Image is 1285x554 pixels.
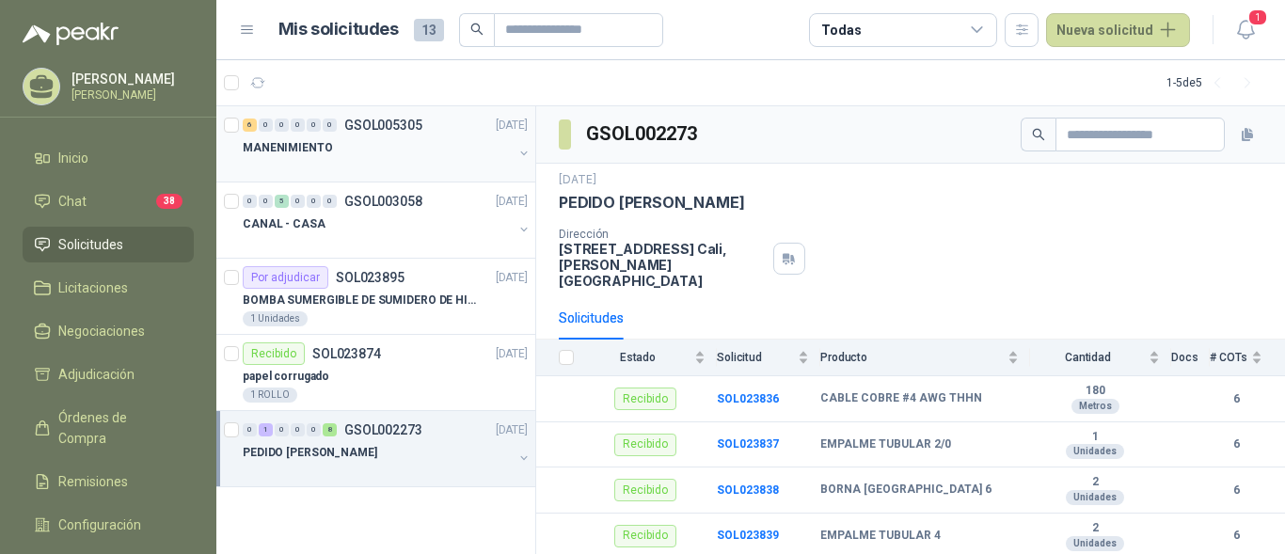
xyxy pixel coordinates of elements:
div: 6 [243,119,257,132]
b: SOL023837 [717,437,779,451]
div: Recibido [614,525,676,547]
div: 5 [275,195,289,208]
div: Recibido [243,342,305,365]
div: 1 - 5 de 5 [1166,68,1262,98]
span: search [470,23,484,36]
a: 0 1 0 0 0 8 GSOL002273[DATE] PEDIDO [PERSON_NAME] [243,419,531,479]
p: [PERSON_NAME] [71,72,189,86]
div: Recibido [614,479,676,501]
p: [PERSON_NAME] [71,89,189,101]
p: papel corrugado [243,368,329,386]
div: 0 [323,195,337,208]
div: 0 [291,119,305,132]
span: # COTs [1210,351,1247,364]
span: Solicitudes [58,234,123,255]
a: Licitaciones [23,270,194,306]
span: Solicitud [717,351,794,364]
p: CANAL - CASA [243,215,325,233]
b: 2 [1030,475,1160,490]
b: 6 [1210,390,1262,408]
p: SOL023874 [312,347,381,360]
b: SOL023836 [717,392,779,405]
p: [DATE] [496,269,528,287]
a: Negociaciones [23,313,194,349]
div: Unidades [1066,490,1124,505]
h3: GSOL002273 [586,119,700,149]
h1: Mis solicitudes [278,16,399,43]
span: Licitaciones [58,277,128,298]
th: Producto [820,340,1030,376]
div: Unidades [1066,444,1124,459]
div: Recibido [614,388,676,410]
span: 13 [414,19,444,41]
p: [DATE] [496,345,528,363]
div: 1 Unidades [243,311,308,326]
div: 0 [259,195,273,208]
a: 0 0 5 0 0 0 GSOL003058[DATE] CANAL - CASA [243,190,531,250]
p: [DATE] [496,193,528,211]
div: 8 [323,423,337,436]
div: 1 [259,423,273,436]
div: 0 [243,195,257,208]
div: 0 [307,423,321,436]
div: Metros [1071,399,1119,414]
p: [STREET_ADDRESS] Cali , [PERSON_NAME][GEOGRAPHIC_DATA] [559,241,766,289]
div: 0 [291,195,305,208]
div: Todas [821,20,861,40]
div: Solicitudes [559,308,624,328]
div: 0 [243,423,257,436]
button: 1 [1229,13,1262,47]
span: Negociaciones [58,321,145,341]
div: 0 [307,119,321,132]
b: 6 [1210,435,1262,453]
a: Inicio [23,140,194,176]
div: 0 [291,423,305,436]
a: Adjudicación [23,356,194,392]
span: Producto [820,351,1004,364]
div: 0 [259,119,273,132]
a: Órdenes de Compra [23,400,194,456]
a: Chat38 [23,183,194,219]
p: MANENIMIENTO [243,139,333,157]
span: Remisiones [58,471,128,492]
b: BORNA [GEOGRAPHIC_DATA] 6 [820,483,992,498]
th: Solicitud [717,340,820,376]
p: Dirección [559,228,766,241]
span: Configuración [58,514,141,535]
b: 1 [1030,430,1160,445]
b: SOL023839 [717,529,779,542]
span: search [1032,128,1045,141]
p: GSOL005305 [344,119,422,132]
div: Por adjudicar [243,266,328,289]
a: SOL023838 [717,483,779,497]
b: EMPALME TUBULAR 4 [820,529,941,544]
a: RecibidoSOL023874[DATE] papel corrugado1 ROLLO [216,335,535,411]
p: [DATE] [496,421,528,439]
th: Docs [1171,340,1210,376]
a: Remisiones [23,464,194,499]
b: CABLE COBRE #4 AWG THHN [820,391,982,406]
div: 1 ROLLO [243,388,297,403]
div: Unidades [1066,536,1124,551]
span: Órdenes de Compra [58,407,176,449]
a: 6 0 0 0 0 0 GSOL005305[DATE] MANENIMIENTO [243,114,531,174]
p: [DATE] [496,117,528,135]
span: Cantidad [1030,351,1145,364]
p: [DATE] [559,171,596,189]
a: Configuración [23,507,194,543]
div: 0 [275,423,289,436]
p: BOMBA SUMERGIBLE DE SUMIDERO DE HIERRO FUNDIDO AQUASTRONG [243,292,477,309]
b: 6 [1210,527,1262,545]
a: Por adjudicarSOL023895[DATE] BOMBA SUMERGIBLE DE SUMIDERO DE HIERRO FUNDIDO AQUASTRONG1 Unidades [216,259,535,335]
th: # COTs [1210,340,1285,376]
span: Estado [585,351,690,364]
span: Adjudicación [58,364,135,385]
div: 0 [275,119,289,132]
b: 2 [1030,521,1160,536]
span: 1 [1247,8,1268,26]
th: Cantidad [1030,340,1171,376]
span: Inicio [58,148,88,168]
p: GSOL003058 [344,195,422,208]
div: Recibido [614,434,676,456]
